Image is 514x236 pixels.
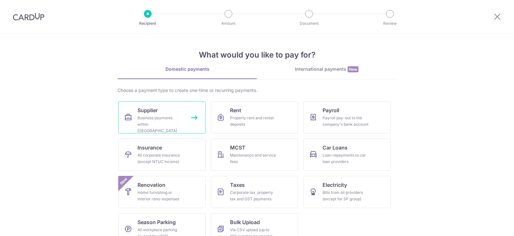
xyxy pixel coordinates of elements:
span: Help [14,5,27,10]
h4: What would you like to pay for? [118,49,396,61]
p: Review [366,20,414,27]
a: Car LoansLoan repayments to car loan providers [303,139,391,171]
a: TaxesCorporate tax, property tax and GST payments [211,176,298,208]
span: Bulk Upload [230,218,260,226]
div: Payroll pay-out to the company's bank account [323,115,369,128]
a: PayrollPayroll pay-out to the company's bank account [303,101,391,133]
span: Season Parking [137,218,176,226]
span: MCST [230,144,245,151]
div: All corporate insurance (except NTUC Income) [137,152,184,165]
p: Document [285,20,333,27]
span: Insurance [137,144,162,151]
span: Electricity [323,181,347,189]
a: InsuranceAll corporate insurance (except NTUC Income) [118,139,206,171]
span: Renovation [137,181,165,189]
a: ElectricityBills from all providers (except for SP group) [303,176,391,208]
div: Bills from all providers (except for SP group) [323,189,369,202]
span: Rent [230,106,241,114]
span: Supplier [137,106,158,114]
a: SupplierBusiness payments within [GEOGRAPHIC_DATA] [118,101,206,133]
div: Corporate tax, property tax and GST payments [230,189,276,202]
span: Payroll [323,106,339,114]
a: RentProperty rent and rental deposits [211,101,298,133]
div: Home furnishing or interior reno-expenses [137,189,184,202]
img: CardUp [13,13,44,21]
a: RenovationHome furnishing or interior reno-expensesNew [118,176,206,208]
span: New [348,66,359,72]
span: Car Loans [323,144,348,151]
div: Domestic payments [118,66,257,72]
div: International payments [257,66,396,73]
div: Maintenance and service fees [230,152,276,165]
div: Loan repayments to car loan providers [323,152,369,165]
div: Property rent and rental deposits [230,115,276,128]
a: MCSTMaintenance and service fees [211,139,298,171]
p: Recipient [124,20,172,27]
span: New [119,176,129,186]
div: Business payments within [GEOGRAPHIC_DATA] [137,115,184,134]
span: Taxes [230,181,245,189]
p: Amount [205,20,252,27]
div: Choose a payment type to create one-time or recurring payments. [118,87,396,94]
